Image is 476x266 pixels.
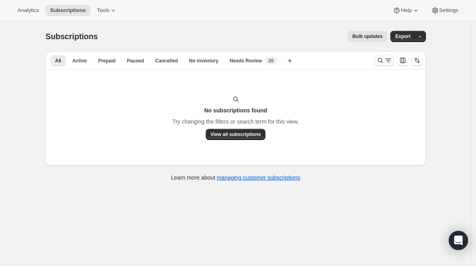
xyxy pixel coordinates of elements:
[72,58,87,64] span: Active
[55,58,61,64] span: All
[395,33,410,40] span: Export
[13,5,44,16] button: Analytics
[45,5,90,16] button: Subscriptions
[18,7,39,14] span: Analytics
[204,106,267,114] h3: No subscriptions found
[401,7,412,14] span: Help
[412,55,423,66] button: Sort the results
[449,231,468,250] div: Open Intercom Messenger
[172,118,299,126] p: Try changing the filters or search term for this view.
[155,58,178,64] span: Cancelled
[127,58,144,64] span: Paused
[347,31,387,42] button: Bulk updates
[375,55,394,66] button: Search and filter results
[171,174,300,182] p: Learn more about
[97,7,109,14] span: Tools
[397,55,408,66] button: Customize table column order and visibility
[98,58,116,64] span: Prepaid
[439,7,458,14] span: Settings
[189,58,218,64] span: No inventory
[388,5,424,16] button: Help
[46,32,98,41] span: Subscriptions
[426,5,463,16] button: Settings
[217,174,300,181] a: managing customer subscriptions
[390,31,415,42] button: Export
[206,129,266,140] button: View all subscriptions
[211,131,261,138] span: View all subscriptions
[230,58,262,64] span: Needs Review
[352,33,382,40] span: Bulk updates
[50,7,86,14] span: Subscriptions
[268,58,273,64] span: 20
[92,5,122,16] button: Tools
[283,55,296,66] button: Create new view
